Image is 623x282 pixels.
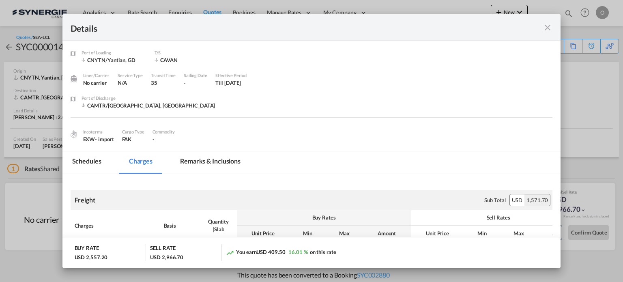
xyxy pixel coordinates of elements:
div: Commodity [153,128,175,136]
md-icon: icon-close fg-AAA8AD m-0 cursor [543,23,552,32]
div: You earn on this rate [226,248,336,257]
div: SELL RATE [150,244,175,254]
th: Unit Price [411,226,464,241]
div: CAVAN [155,56,219,64]
div: No carrier [83,79,110,86]
div: USD 2,966.70 [150,254,183,261]
div: Till 13 Sep 2025 [215,79,241,86]
div: Sell Rates [415,214,582,221]
div: Cargo Type [122,128,144,136]
div: EXW [83,136,114,143]
th: Min [464,226,501,241]
div: Charges [75,222,156,229]
div: BUY RATE [75,244,99,254]
div: - [184,79,207,86]
div: Basis [164,222,196,229]
th: Amount [363,226,411,241]
md-icon: icon-trending-up [226,249,234,257]
div: T/S [155,49,219,56]
div: FAK [122,136,144,143]
th: Min [290,226,326,241]
div: Service Type [118,72,143,79]
div: USD 2,557.20 [75,254,108,261]
div: Transit Time [151,72,176,79]
md-pagination-wrapper: Use the left and right arrow keys to navigate between tabs [62,151,258,174]
div: Incoterms [83,128,114,136]
span: USD 409.50 [256,249,285,255]
div: Sub Total [484,196,505,204]
img: cargo.png [69,130,78,139]
div: Freight [75,196,95,205]
div: Quantity | Slab [204,218,233,232]
div: Effective Period [215,72,247,79]
div: 35 [151,79,176,86]
md-tab-item: Schedules [62,151,111,174]
div: Buy Rates [241,214,407,221]
div: Liner/Carrier [83,72,110,79]
md-dialog: Port of Loading ... [62,14,561,268]
md-tab-item: Charges [119,151,162,174]
div: - import [95,136,114,143]
div: Port of Discharge [82,95,215,102]
th: Unit Price [237,226,290,241]
span: N/A [118,80,127,86]
div: Details [71,22,505,32]
th: Max [326,226,363,241]
th: Amount [537,226,586,241]
div: CAMTR/Montreal, QC [82,102,215,109]
div: Sailing Date [184,72,207,79]
span: 16.01 % [288,249,307,255]
md-tab-item: Remarks & Inclusions [170,151,250,174]
div: 1,571.70 [524,194,550,206]
th: Max [501,226,537,241]
span: - [153,136,155,142]
div: Port of Loading [82,49,146,56]
div: CNYTN/Yantian, GD [82,56,146,64]
div: USD [510,194,524,206]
